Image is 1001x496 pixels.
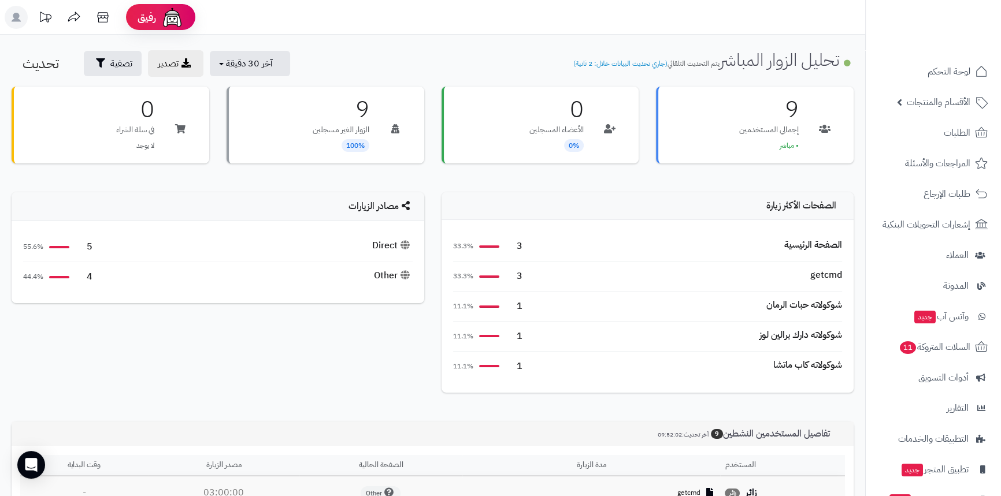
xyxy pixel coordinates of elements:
[23,53,59,74] span: تحديث
[138,10,156,24] span: رفيق
[210,51,290,76] button: آخر 30 دقيقة
[20,455,149,476] th: وقت البداية
[148,50,203,77] a: تصدير
[75,240,92,253] span: 5
[902,464,923,476] span: جديد
[873,150,994,177] a: المراجعات والأسئلة
[17,451,45,479] div: Open Intercom Messenger
[374,269,413,282] div: Other
[573,58,720,69] small: يتم التحديث التلقائي
[573,50,854,69] h1: تحليل الزوار المباشر
[116,98,154,121] h3: 0
[23,201,413,212] h4: مصادر الزيارات
[914,311,936,323] span: جديد
[773,359,842,372] div: شوكولاته كاب ماتشا
[918,370,969,386] span: أدوات التسويق
[943,278,969,294] span: المدونة
[299,455,462,476] th: الصفحة الحالية
[529,98,584,121] h3: 0
[759,329,842,342] div: شوكولاته دارك برالين لوز
[149,455,299,476] th: مصدر الزيارة
[947,400,969,416] span: التقارير
[766,299,842,312] div: شوكولاته حبات الرمان
[739,98,799,121] h3: 9
[658,430,709,439] small: آخر تحديث:
[453,331,473,341] span: 11.1%
[23,272,43,282] span: 44.4%
[900,461,969,478] span: تطبيق المتجر
[873,241,994,269] a: العملاء
[898,431,969,447] span: التطبيقات والخدمات
[883,217,970,233] span: إشعارات التحويلات البنكية
[75,270,92,284] span: 4
[453,241,473,251] span: 33.3%
[564,139,584,152] span: 0%
[873,394,994,422] a: التقارير
[873,456,994,483] a: تطبيق المتجرجديد
[110,57,132,70] span: تصفية
[873,180,994,208] a: طلبات الإرجاع
[784,238,842,252] div: الصفحة الرئيسية
[924,186,970,202] span: طلبات الإرجاع
[913,308,969,325] span: وآتس آب
[720,455,845,476] th: المستخدم
[946,247,969,263] span: العملاء
[573,58,668,69] span: (جاري تحديث البيانات خلال: 2 ثانية)
[711,429,723,439] span: 9
[462,455,720,476] th: مدة الزيارة
[453,271,473,281] span: 33.3%
[161,6,184,29] img: ai-face.png
[780,140,799,151] span: • مباشر
[658,430,682,439] span: 09:52:02
[873,333,994,361] a: السلات المتروكة11
[372,239,413,252] div: Direct
[873,303,994,330] a: وآتس آبجديد
[505,360,522,373] span: 1
[23,242,43,252] span: 55.6%
[873,211,994,238] a: إشعارات التحويلات البنكية
[453,301,473,311] span: 11.1%
[873,58,994,85] a: لوحة التحكم
[116,124,154,136] p: في سلة الشراء
[873,364,994,391] a: أدوات التسويق
[505,270,522,283] span: 3
[873,425,994,453] a: التطبيقات والخدمات
[529,124,584,136] p: الأعضاء المسجلين
[453,201,843,211] h4: الصفحات الأكثر زيارة
[84,51,142,76] button: تصفية
[928,64,970,80] span: لوحة التحكم
[505,300,522,313] span: 1
[226,57,273,70] span: آخر 30 دقيقة
[900,341,916,354] span: 11
[905,155,970,171] span: المراجعات والأسئلة
[342,139,369,152] span: 100%
[453,361,473,371] span: 11.1%
[944,125,970,141] span: الطلبات
[313,124,369,136] p: الزوار الغير مسجلين
[13,51,77,76] button: تحديث
[313,98,369,121] h3: 9
[31,6,60,32] a: تحديثات المنصة
[649,428,845,439] h3: تفاصيل المستخدمين النشطين
[810,268,842,282] div: getcmd
[136,140,154,151] span: لا يوجد
[899,339,970,355] span: السلات المتروكة
[505,330,522,343] span: 1
[907,94,970,110] span: الأقسام والمنتجات
[873,272,994,300] a: المدونة
[739,124,799,136] p: إجمالي المستخدمين
[873,119,994,147] a: الطلبات
[505,240,522,253] span: 3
